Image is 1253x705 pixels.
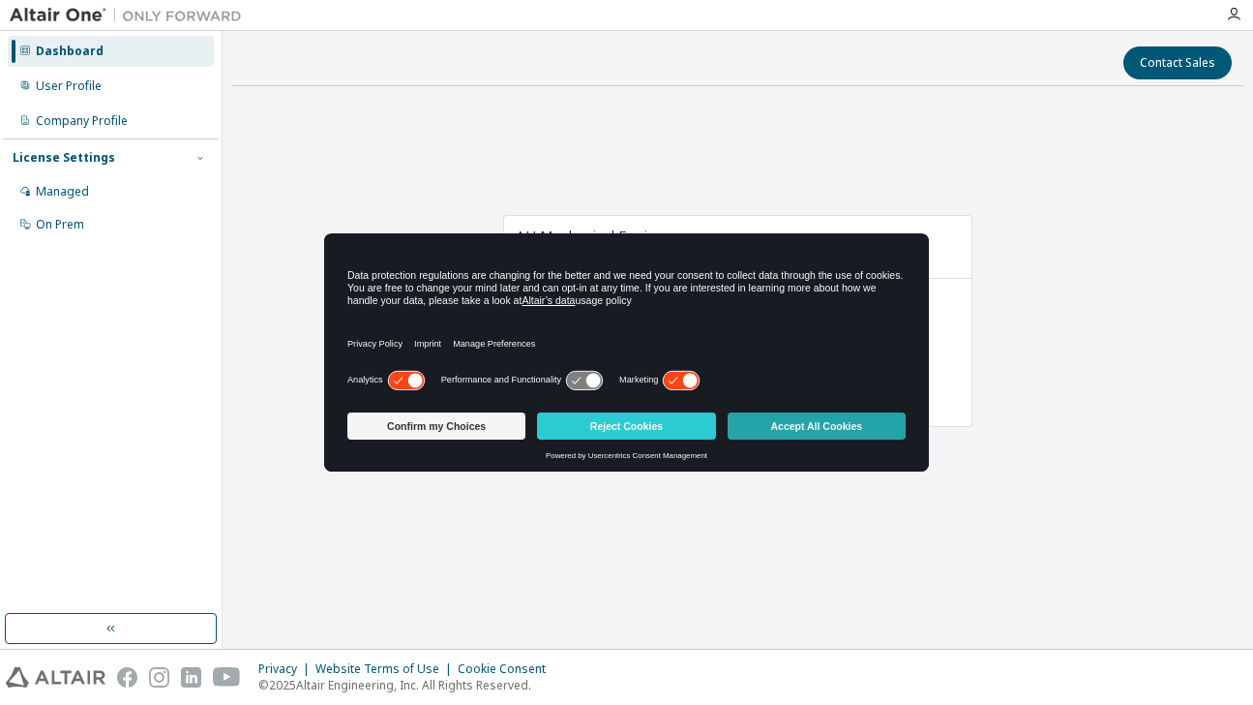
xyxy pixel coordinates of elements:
div: Dashboard [36,44,104,59]
img: facebook.svg [117,667,137,688]
img: instagram.svg [149,667,169,688]
div: On Prem [36,217,84,232]
img: youtube.svg [213,667,241,688]
img: linkedin.svg [181,667,201,688]
p: © 2025 Altair Engineering, Inc. All Rights Reserved. [258,677,557,693]
div: Privacy [258,661,315,677]
span: AU Mechanical Engineer [516,226,678,245]
div: Company Profile [36,113,128,129]
img: altair_logo.svg [6,667,105,688]
div: User Profile [36,78,102,94]
div: Managed [36,184,89,199]
button: Contact Sales [1123,46,1232,79]
div: Website Terms of Use [315,661,458,677]
div: Cookie Consent [458,661,557,677]
div: License Settings [13,150,115,166]
img: Altair One [10,6,252,25]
